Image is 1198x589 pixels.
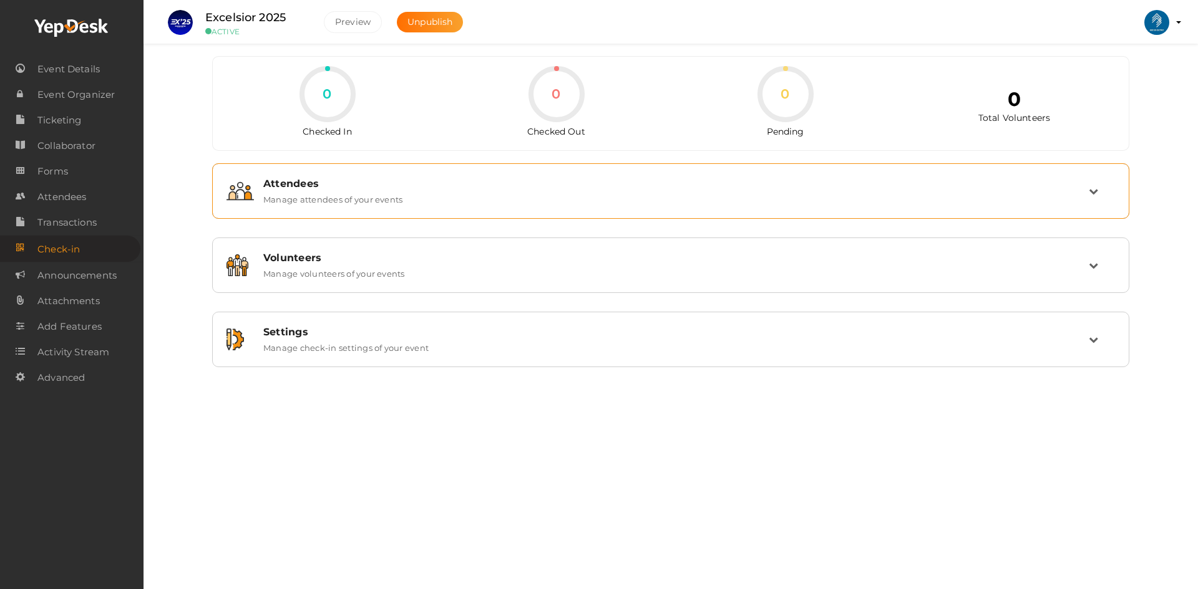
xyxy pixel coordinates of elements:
[168,10,193,35] img: IIZWXVCU_small.png
[909,87,1119,112] h2: 0
[324,11,382,33] button: Preview
[219,343,1123,355] a: Settings Manage check-in settings of your event
[37,289,100,314] span: Attachments
[219,269,1123,281] a: Volunteers Manage volunteers of your events
[37,237,80,262] span: Check-in
[205,9,286,27] label: Excelsior 2025
[37,108,81,133] span: Ticketing
[263,326,1089,338] div: Settings
[767,122,804,138] label: Pending
[397,12,463,32] button: Unpublish
[37,159,68,184] span: Forms
[226,328,244,350] img: setting.svg
[37,263,117,288] span: Announcements
[407,16,452,27] span: Unpublish
[263,338,429,353] label: Manage check-in settings of your event
[226,254,248,276] img: volunteers.svg
[263,178,1089,189] div: Attendees
[37,314,102,339] span: Add Features
[263,189,402,204] label: Manage attendees of your events
[1144,10,1169,35] img: ACg8ocIlr20kWlusTYDilfQwsc9vjOYCKrm0LB8zShf3GP8Yo5bmpMCa=s100
[527,122,585,138] label: Checked Out
[226,180,254,202] img: attendees.svg
[37,82,115,107] span: Event Organizer
[219,195,1123,207] a: Attendees Manage attendees of your events
[263,252,1089,264] div: Volunteers
[205,27,305,36] small: ACTIVE
[37,340,109,365] span: Activity Stream
[263,264,405,279] label: Manage volunteers of your events
[37,210,97,235] span: Transactions
[37,133,95,158] span: Collaborator
[303,122,351,138] label: Checked In
[37,57,100,82] span: Event Details
[909,112,1119,124] p: Total Volunteers
[37,365,85,390] span: Advanced
[37,184,86,209] span: Attendees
